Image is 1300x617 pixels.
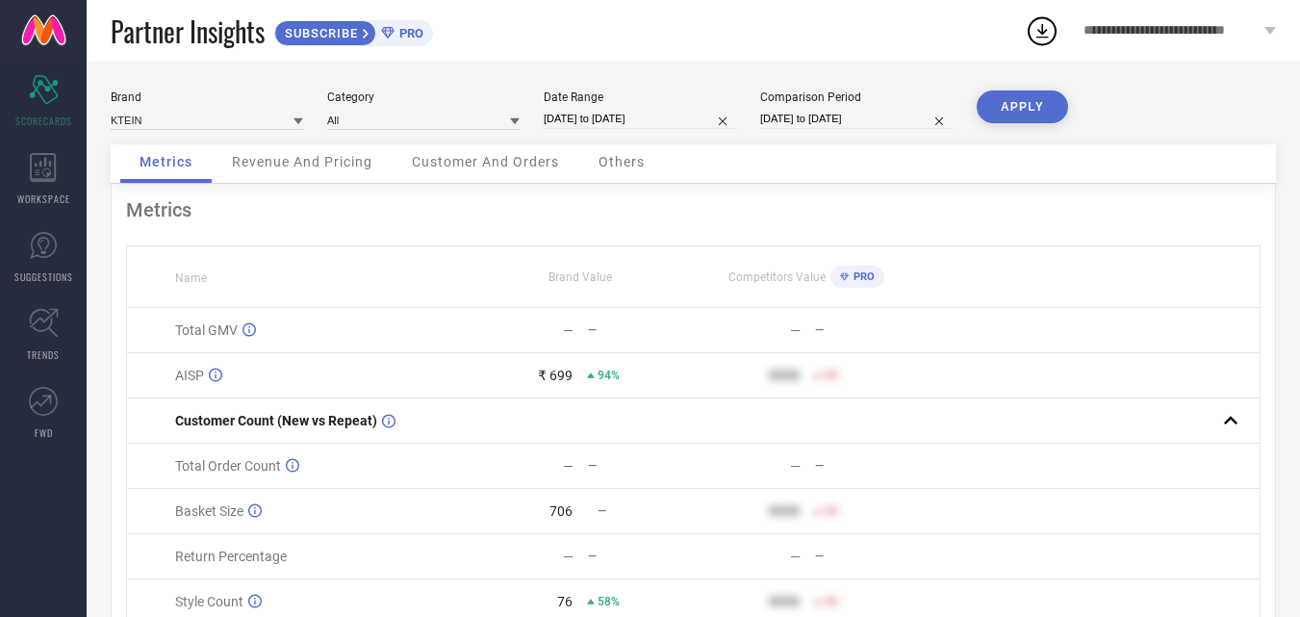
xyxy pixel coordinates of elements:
[275,26,363,40] span: SUBSCRIBE
[815,459,919,473] div: —
[111,90,303,104] div: Brand
[557,594,573,609] div: 76
[544,109,736,129] input: Select date range
[790,458,801,474] div: —
[412,154,559,169] span: Customer And Orders
[548,270,612,284] span: Brand Value
[15,114,72,128] span: SCORECARDS
[563,322,574,338] div: —
[815,323,919,337] div: —
[598,504,606,518] span: —
[825,595,838,608] span: 50
[769,594,800,609] div: 9999
[769,503,800,519] div: 9999
[232,154,372,169] span: Revenue And Pricing
[175,458,281,474] span: Total Order Count
[35,425,53,440] span: FWD
[849,270,875,283] span: PRO
[825,369,838,382] span: 50
[175,368,204,383] span: AISP
[1025,13,1059,48] div: Open download list
[175,594,243,609] span: Style Count
[760,109,953,129] input: Select comparison period
[790,549,801,564] div: —
[599,154,645,169] span: Others
[588,550,692,563] div: —
[549,503,573,519] div: 706
[598,595,620,608] span: 58%
[977,90,1068,123] button: APPLY
[27,347,60,362] span: TRENDS
[111,12,265,51] span: Partner Insights
[563,549,574,564] div: —
[598,369,620,382] span: 94%
[140,154,192,169] span: Metrics
[790,322,801,338] div: —
[538,368,573,383] div: ₹ 699
[175,549,287,564] span: Return Percentage
[175,413,377,428] span: Customer Count (New vs Repeat)
[815,550,919,563] div: —
[588,459,692,473] div: —
[17,192,70,206] span: WORKSPACE
[728,270,826,284] span: Competitors Value
[327,90,520,104] div: Category
[544,90,736,104] div: Date Range
[274,15,433,46] a: SUBSCRIBEPRO
[769,368,800,383] div: 9999
[588,323,692,337] div: —
[175,322,238,338] span: Total GMV
[760,90,953,104] div: Comparison Period
[175,271,207,285] span: Name
[825,504,838,518] span: 50
[395,26,423,40] span: PRO
[14,270,73,284] span: SUGGESTIONS
[563,458,574,474] div: —
[126,198,1261,221] div: Metrics
[175,503,243,519] span: Basket Size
